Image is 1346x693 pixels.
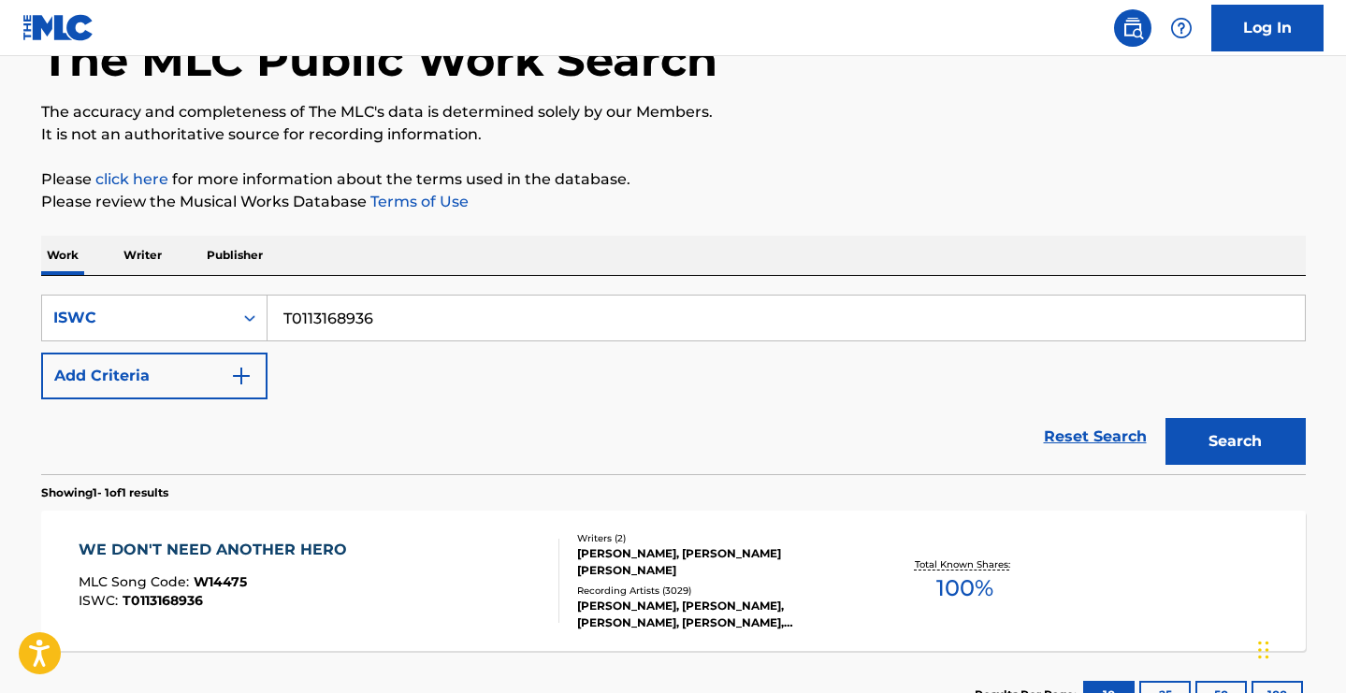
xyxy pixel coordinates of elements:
p: Publisher [201,236,268,275]
div: Help [1163,9,1200,47]
a: Public Search [1114,9,1151,47]
a: Terms of Use [367,193,469,210]
form: Search Form [41,295,1306,474]
img: 9d2ae6d4665cec9f34b9.svg [230,365,253,387]
div: WE DON'T NEED ANOTHER HERO [79,539,356,561]
span: T0113168936 [123,592,203,609]
p: Please review the Musical Works Database [41,191,1306,213]
a: click here [95,170,168,188]
p: The accuracy and completeness of The MLC's data is determined solely by our Members. [41,101,1306,123]
a: Reset Search [1035,416,1156,457]
span: MLC Song Code : [79,573,194,590]
p: It is not an authoritative source for recording information. [41,123,1306,146]
img: search [1122,17,1144,39]
span: W14475 [194,573,247,590]
span: 100 % [936,571,993,605]
span: ISWC : [79,592,123,609]
div: Recording Artists ( 3029 ) [577,584,860,598]
img: MLC Logo [22,14,94,41]
div: [PERSON_NAME], [PERSON_NAME], [PERSON_NAME], [PERSON_NAME], [PERSON_NAME] [577,598,860,631]
div: [PERSON_NAME], [PERSON_NAME] [PERSON_NAME] [577,545,860,579]
img: help [1170,17,1193,39]
iframe: Chat Widget [1252,603,1346,693]
p: Showing 1 - 1 of 1 results [41,484,168,501]
p: Please for more information about the terms used in the database. [41,168,1306,191]
div: Drag [1258,622,1269,678]
h1: The MLC Public Work Search [41,32,717,88]
p: Work [41,236,84,275]
p: Total Known Shares: [915,557,1015,571]
button: Search [1165,418,1306,465]
p: Writer [118,236,167,275]
a: WE DON'T NEED ANOTHER HEROMLC Song Code:W14475ISWC:T0113168936Writers (2)[PERSON_NAME], [PERSON_N... [41,511,1306,651]
a: Log In [1211,5,1324,51]
div: Writers ( 2 ) [577,531,860,545]
button: Add Criteria [41,353,268,399]
div: ISWC [53,307,222,329]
